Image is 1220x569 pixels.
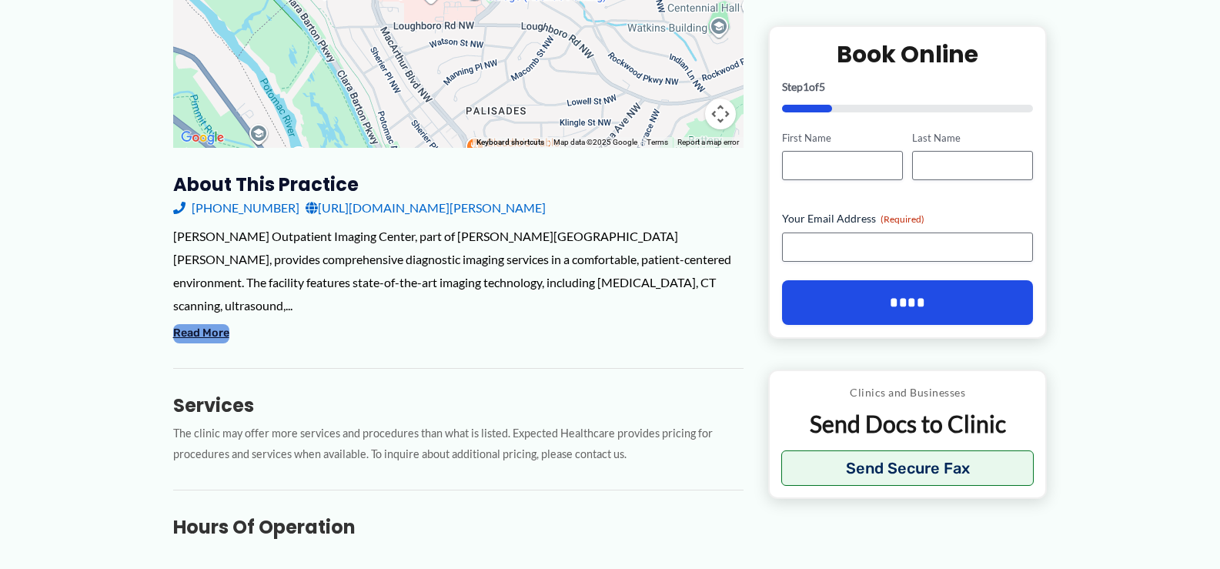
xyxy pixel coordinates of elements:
p: Step of [782,81,1034,92]
a: Report a map error [677,138,739,146]
span: (Required) [881,213,924,225]
p: Clinics and Businesses [781,383,1034,403]
h2: Book Online [782,38,1034,69]
span: Map data ©2025 Google [553,138,637,146]
a: Terms (opens in new tab) [647,138,668,146]
label: Your Email Address [782,211,1034,226]
p: Send Docs to Clinic [781,409,1034,439]
button: Send Secure Fax [781,450,1034,486]
a: [PHONE_NUMBER] [173,196,299,219]
label: Last Name [912,130,1033,145]
span: 1 [803,79,809,92]
button: Read More [173,324,229,343]
span: 5 [819,79,825,92]
h3: Services [173,393,744,417]
a: [URL][DOMAIN_NAME][PERSON_NAME] [306,196,546,219]
button: Keyboard shortcuts [476,137,544,148]
label: First Name [782,130,903,145]
div: [PERSON_NAME] Outpatient Imaging Center, part of [PERSON_NAME][GEOGRAPHIC_DATA][PERSON_NAME], pro... [173,225,744,316]
button: Map camera controls [705,99,736,129]
img: Google [177,128,228,148]
p: The clinic may offer more services and procedures than what is listed. Expected Healthcare provid... [173,423,744,465]
h3: Hours of Operation [173,515,744,539]
a: Open this area in Google Maps (opens a new window) [177,128,228,148]
h3: About this practice [173,172,744,196]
